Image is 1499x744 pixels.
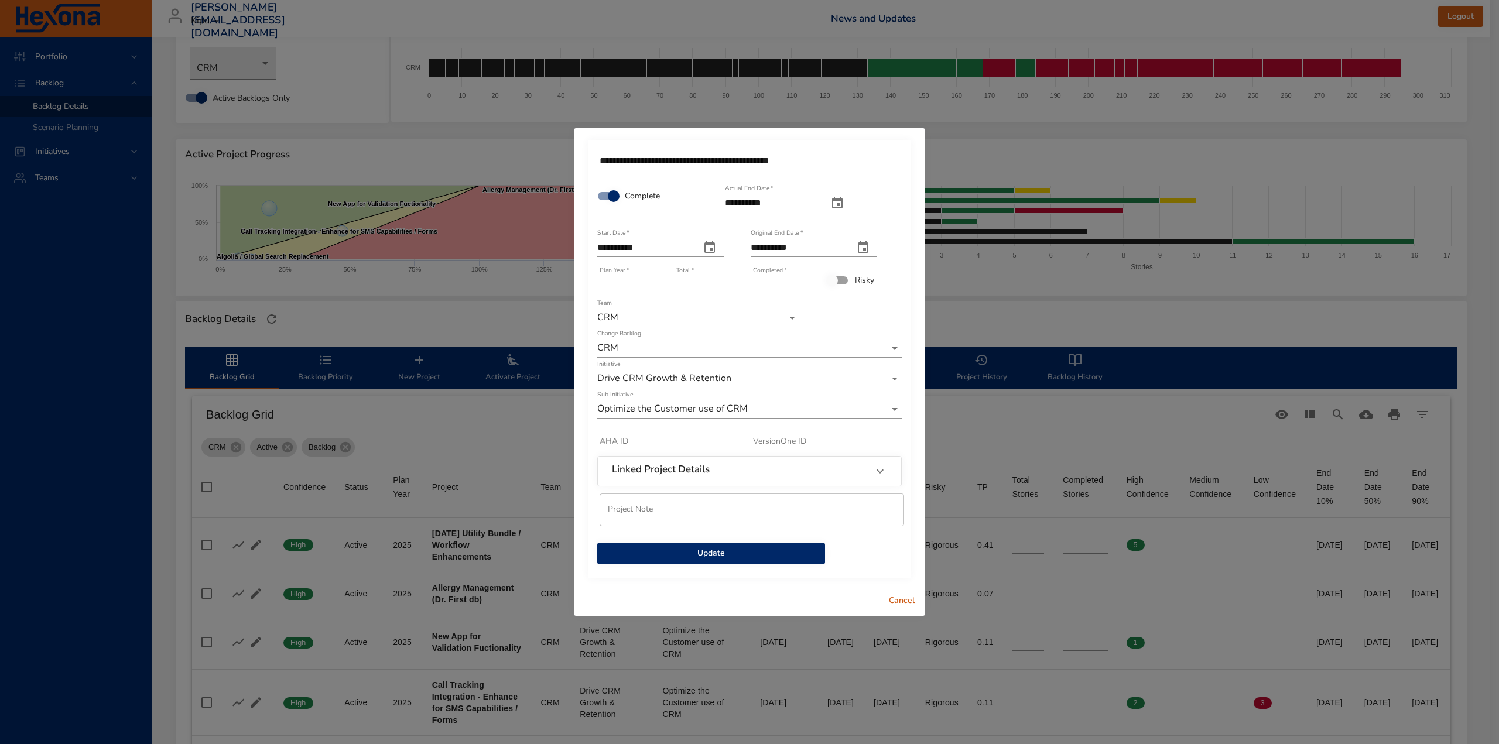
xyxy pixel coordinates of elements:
label: Actual End Date [725,185,774,191]
label: Plan Year [600,267,629,273]
label: Sub Initiative [597,391,633,397]
div: Linked Project Details [598,457,901,486]
div: Drive CRM Growth & Retention [597,369,902,388]
button: Cancel [883,590,920,612]
span: Update [607,546,816,561]
label: Change Backlog [597,330,641,337]
button: start date [696,234,724,262]
div: CRM [597,308,799,327]
label: Total [676,267,694,273]
label: Completed [753,267,787,273]
label: Original End Date [751,229,803,236]
div: CRM [597,339,902,358]
button: actual end date [823,189,851,217]
label: Start Date [597,229,629,236]
button: original end date [849,234,877,262]
div: Optimize the Customer use of CRM [597,400,902,419]
h6: Linked Project Details [612,464,710,475]
span: Cancel [888,594,916,608]
span: Complete [625,190,660,202]
span: Risky [855,274,874,286]
label: Team [597,300,612,306]
label: Initiative [597,361,620,367]
button: Update [597,543,825,564]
